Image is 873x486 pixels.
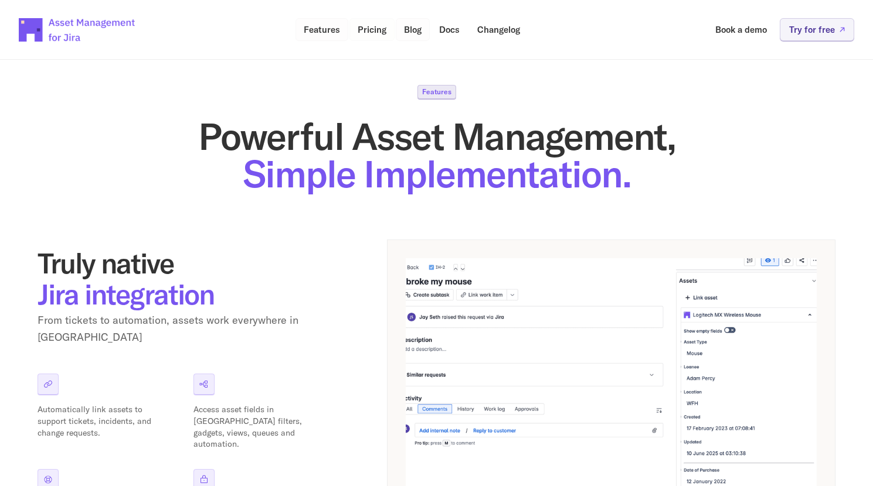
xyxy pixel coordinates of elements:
[349,18,395,41] a: Pricing
[38,248,331,310] h2: Truly native
[707,18,775,41] a: Book a demo
[193,404,317,450] p: Access asset fields in [GEOGRAPHIC_DATA] filters, gadgets, views, queues and automation.
[243,150,631,197] span: Simple Implementation.
[38,118,835,193] h1: Powerful Asset Management,
[780,18,854,41] a: Try for free
[431,18,468,41] a: Docs
[295,18,348,41] a: Features
[304,25,340,34] p: Features
[404,25,422,34] p: Blog
[469,18,528,41] a: Changelog
[439,25,460,34] p: Docs
[38,312,331,346] p: From tickets to automation, assets work everywhere in [GEOGRAPHIC_DATA]
[396,18,430,41] a: Blog
[38,276,214,312] span: Jira integration
[422,88,451,95] p: Features
[789,25,835,34] p: Try for free
[715,25,767,34] p: Book a demo
[477,25,520,34] p: Changelog
[358,25,386,34] p: Pricing
[38,404,161,439] p: Automatically link assets to support tickets, incidents, and change requests.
